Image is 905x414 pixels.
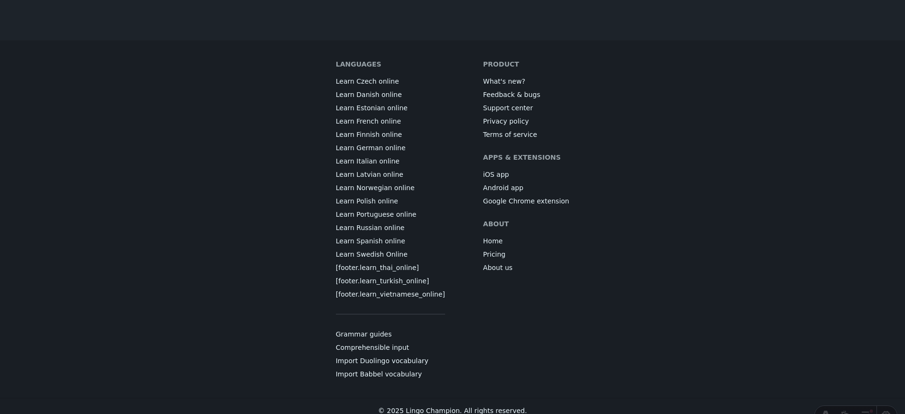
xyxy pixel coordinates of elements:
[483,153,561,162] h6: Apps & extensions
[336,196,398,206] a: Learn Polish online
[336,156,400,166] a: Learn Italian online
[336,329,392,339] a: Grammar guides
[336,356,429,366] a: Import Duolingo vocabulary
[336,130,402,139] a: Learn Finnish online
[336,90,402,99] a: Learn Danish online
[483,59,519,69] h6: Product
[336,250,408,259] a: Learn Swedish Online
[336,116,401,126] a: Learn French online
[483,77,525,86] a: What's new?
[336,263,419,272] a: [footer.learn_thai_online]
[336,210,417,219] a: Learn Portuguese online
[483,236,503,246] a: Home
[336,289,445,299] a: [footer.learn_vietnamese_online]
[483,196,569,206] a: Google Chrome extension
[336,369,422,379] a: Import Babbel vocabulary
[483,90,540,99] a: Feedback & bugs
[483,116,529,126] a: Privacy policy
[336,103,408,113] a: Learn Estonian online
[336,343,409,352] a: Comprehensible input
[483,219,509,229] h6: About
[483,250,505,259] a: Pricing
[483,103,533,113] a: Support center
[336,170,403,179] a: Learn Latvian online
[336,236,405,246] a: Learn Spanish online
[336,143,406,153] a: Learn German online
[483,170,509,179] a: iOS app
[336,276,429,286] a: [footer.learn_turkish_online]
[483,183,524,193] a: Android app
[483,263,513,272] a: About us
[336,59,381,69] h6: Languages
[336,77,399,86] a: Learn Czech online
[336,183,415,193] a: Learn Norwegian online
[483,130,537,139] a: Terms of service
[336,223,405,232] a: Learn Russian online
